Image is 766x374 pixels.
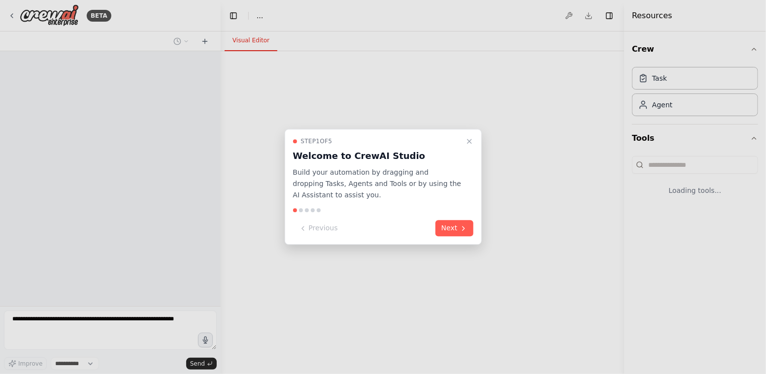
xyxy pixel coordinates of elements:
button: Hide left sidebar [227,9,240,23]
h3: Welcome to CrewAI Studio [293,149,462,163]
button: Next [435,220,473,237]
p: Build your automation by dragging and dropping Tasks, Agents and Tools or by using the AI Assista... [293,167,462,200]
button: Previous [293,220,344,237]
button: Close walkthrough [464,135,475,147]
span: Step 1 of 5 [301,137,333,145]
